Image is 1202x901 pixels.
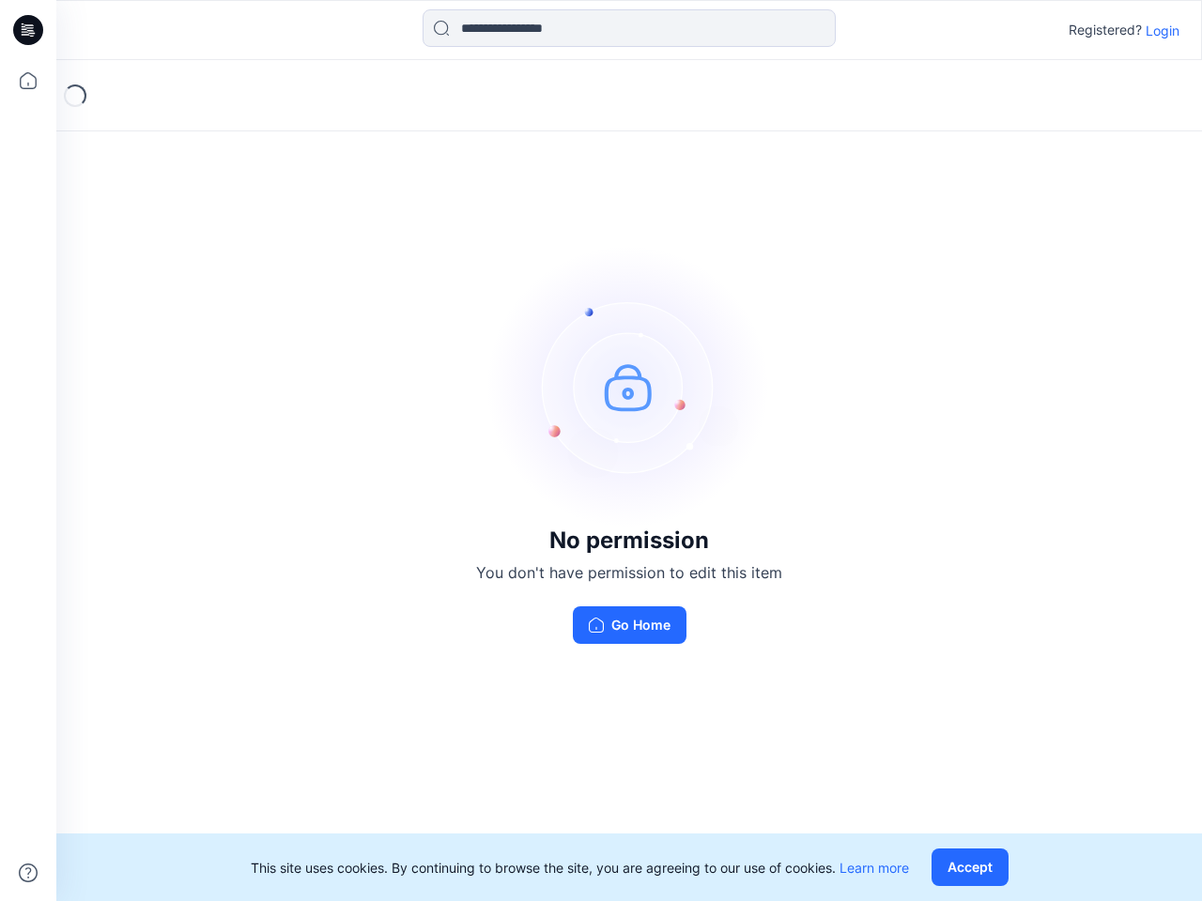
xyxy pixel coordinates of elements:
[476,527,782,554] h3: No permission
[1146,21,1179,40] p: Login
[251,858,909,878] p: This site uses cookies. By continuing to browse the site, you are agreeing to our use of cookies.
[476,561,782,584] p: You don't have permission to edit this item
[1069,19,1142,41] p: Registered?
[573,606,686,644] button: Go Home
[932,848,1009,886] button: Accept
[840,860,909,876] a: Learn more
[488,246,770,527] img: no-perm.svg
